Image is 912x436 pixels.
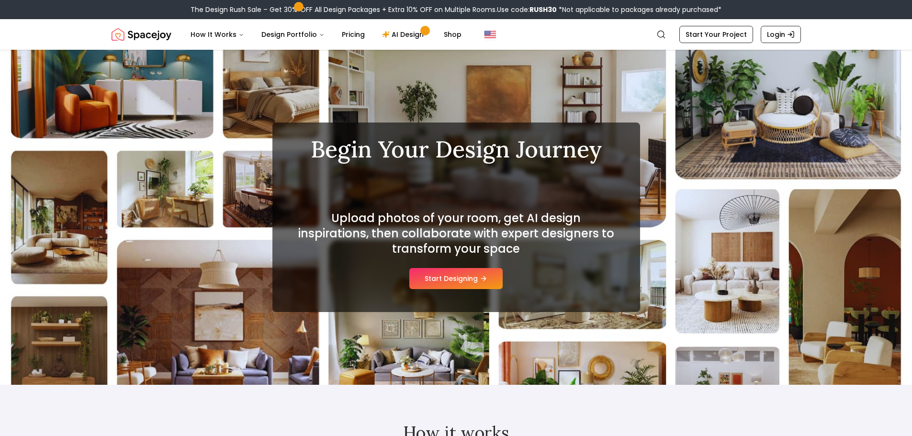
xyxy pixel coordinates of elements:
button: Start Designing [409,268,503,289]
button: Design Portfolio [254,25,332,44]
div: The Design Rush Sale – Get 30% OFF All Design Packages + Extra 10% OFF on Multiple Rooms. [191,5,721,14]
nav: Main [183,25,469,44]
h1: Begin Your Design Journey [295,138,617,161]
a: AI Design [374,25,434,44]
span: *Not applicable to packages already purchased* [557,5,721,14]
a: Shop [436,25,469,44]
nav: Global [112,19,801,50]
a: Spacejoy [112,25,171,44]
a: Login [761,26,801,43]
img: United States [484,29,496,40]
a: Start Your Project [679,26,753,43]
h2: Upload photos of your room, get AI design inspirations, then collaborate with expert designers to... [295,211,617,257]
a: Pricing [334,25,372,44]
span: Use code: [497,5,557,14]
button: How It Works [183,25,252,44]
img: Spacejoy Logo [112,25,171,44]
b: RUSH30 [529,5,557,14]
